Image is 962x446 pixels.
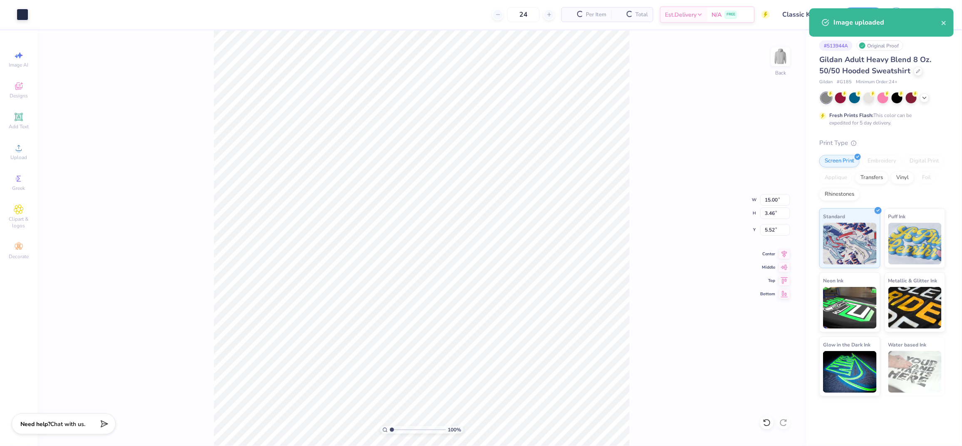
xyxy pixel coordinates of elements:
[819,79,833,86] span: Gildan
[829,112,932,127] div: This color can be expedited for 5 day delivery.
[10,92,28,99] span: Designs
[10,154,27,161] span: Upload
[855,172,888,184] div: Transfers
[829,112,873,119] strong: Fresh Prints Flash:
[823,351,877,393] img: Glow in the Dark Ink
[586,10,606,19] span: Per Item
[726,12,735,17] span: FREE
[20,420,50,428] strong: Need help?
[888,340,927,349] span: Water based Ink
[760,251,775,257] span: Center
[819,40,853,51] div: # 513944A
[833,17,941,27] div: Image uploaded
[888,212,906,221] span: Puff Ink
[888,223,942,264] img: Puff Ink
[9,253,29,260] span: Decorate
[888,287,942,329] img: Metallic & Glitter Ink
[819,155,860,167] div: Screen Print
[775,69,786,77] div: Back
[888,351,942,393] img: Water based Ink
[904,155,945,167] div: Digital Print
[760,278,775,284] span: Top
[4,216,33,229] span: Clipart & logos
[665,10,697,19] span: Est. Delivery
[9,62,29,68] span: Image AI
[507,7,540,22] input: – –
[819,172,853,184] div: Applique
[823,212,845,221] span: Standard
[50,420,85,428] span: Chat with us.
[917,172,936,184] div: Foil
[819,138,945,148] div: Print Type
[760,291,775,297] span: Bottom
[823,340,870,349] span: Glow in the Dark Ink
[448,426,461,434] span: 100 %
[823,223,877,264] img: Standard
[888,276,937,285] span: Metallic & Glitter Ink
[635,10,648,19] span: Total
[12,185,25,192] span: Greek
[856,79,898,86] span: Minimum Order: 24 +
[823,287,877,329] img: Neon Ink
[941,17,947,27] button: close
[760,264,775,270] span: Middle
[776,6,837,23] input: Untitled Design
[857,40,903,51] div: Original Proof
[823,276,843,285] span: Neon Ink
[891,172,914,184] div: Vinyl
[837,79,852,86] span: # G185
[862,155,902,167] div: Embroidery
[712,10,721,19] span: N/A
[9,123,29,130] span: Add Text
[819,55,931,76] span: Gildan Adult Heavy Blend 8 Oz. 50/50 Hooded Sweatshirt
[819,188,860,201] div: Rhinestones
[772,48,789,65] img: Back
